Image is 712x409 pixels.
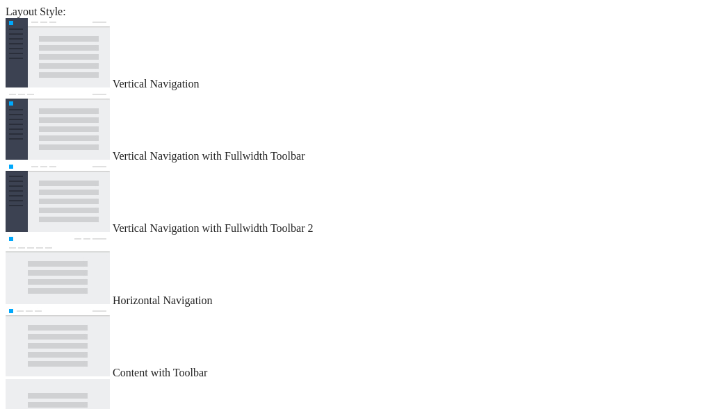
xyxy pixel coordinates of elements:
div: Layout Style: [6,6,706,18]
md-radio-button: Horizontal Navigation [6,235,706,307]
span: Horizontal Navigation [113,294,213,306]
span: Vertical Navigation with Fullwidth Toolbar [113,150,305,162]
md-radio-button: Content with Toolbar [6,307,706,379]
span: Vertical Navigation with Fullwidth Toolbar 2 [113,222,314,234]
md-radio-button: Vertical Navigation with Fullwidth Toolbar 2 [6,162,706,235]
img: vertical-nav-with-full-toolbar-2.jpg [6,162,110,232]
span: Vertical Navigation [113,78,200,90]
img: vertical-nav-with-full-toolbar.jpg [6,90,110,160]
img: horizontal-nav.jpg [6,235,110,304]
img: vertical-nav.jpg [6,18,110,87]
img: content-with-toolbar.jpg [6,307,110,376]
span: Content with Toolbar [113,367,207,378]
md-radio-button: Vertical Navigation with Fullwidth Toolbar [6,90,706,162]
md-radio-button: Vertical Navigation [6,18,706,90]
